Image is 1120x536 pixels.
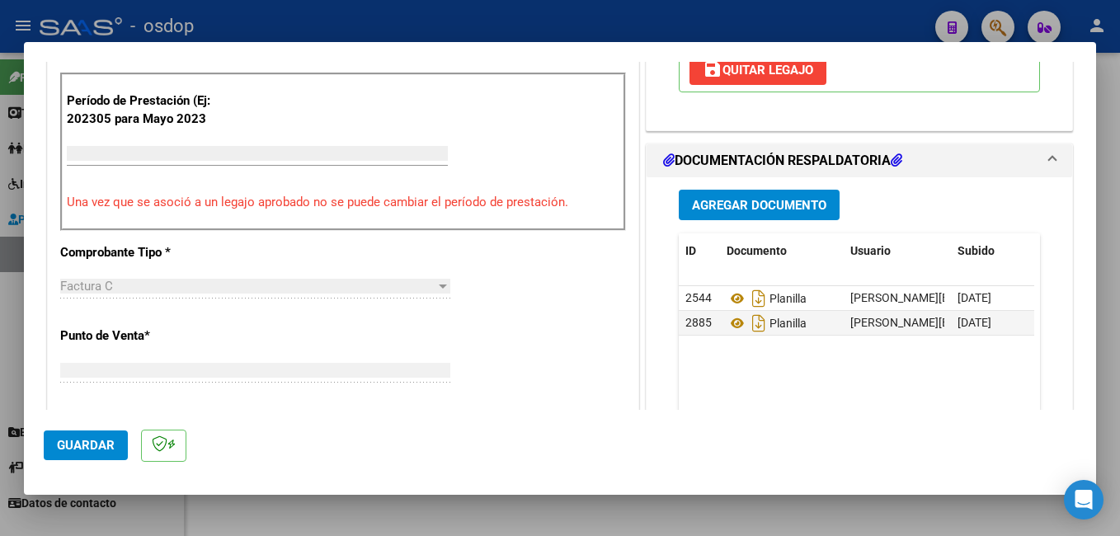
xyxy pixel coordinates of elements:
div: DOCUMENTACIÓN RESPALDATORIA [647,177,1072,520]
datatable-header-cell: Subido [951,233,1033,269]
span: Factura C [60,279,113,294]
span: Quitar Legajo [703,63,813,78]
button: Quitar Legajo [689,55,826,85]
datatable-header-cell: Acción [1033,233,1116,269]
mat-expansion-panel-header: DOCUMENTACIÓN RESPALDATORIA [647,144,1072,177]
datatable-header-cell: Usuario [844,233,951,269]
div: Open Intercom Messenger [1064,480,1104,520]
span: 2885 [685,316,712,329]
span: ID [685,244,696,257]
mat-icon: save [703,59,722,79]
button: Agregar Documento [679,190,840,220]
p: Período de Prestación (Ej: 202305 para Mayo 2023 [67,92,233,129]
span: Guardar [57,438,115,453]
span: Agregar Documento [692,198,826,213]
datatable-header-cell: Documento [720,233,844,269]
p: Una vez que se asoció a un legajo aprobado no se puede cambiar el período de prestación. [67,193,619,212]
span: Planilla [727,292,807,305]
span: Subido [958,244,995,257]
p: Comprobante Tipo * [60,243,230,262]
datatable-header-cell: ID [679,233,720,269]
h1: DOCUMENTACIÓN RESPALDATORIA [663,151,902,171]
button: Guardar [44,430,128,460]
i: Descargar documento [748,310,769,336]
span: 2544 [685,291,712,304]
span: Usuario [850,244,891,257]
p: Punto de Venta [60,327,230,346]
span: Planilla [727,317,807,330]
span: [DATE] [958,291,991,304]
i: Descargar documento [748,285,769,312]
span: Documento [727,244,787,257]
span: [DATE] [958,316,991,329]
